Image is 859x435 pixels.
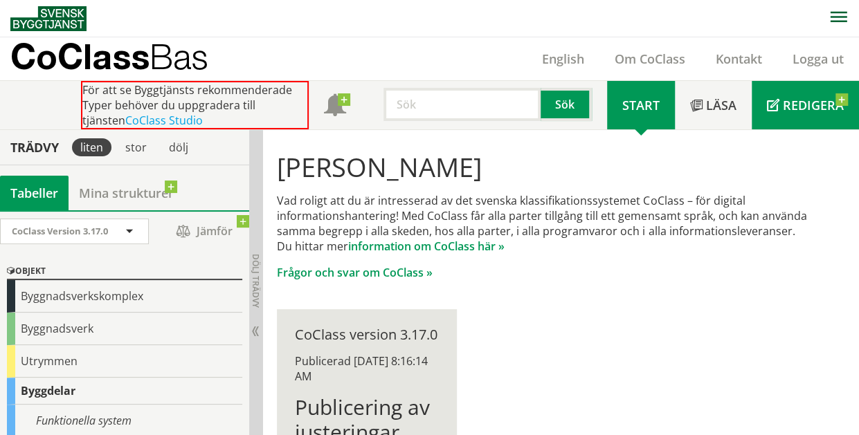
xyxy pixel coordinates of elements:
[700,50,777,67] a: Kontakt
[599,50,700,67] a: Om CoClass
[12,225,108,237] span: CoClass Version 3.17.0
[7,313,242,345] div: Byggnadsverk
[10,37,238,80] a: CoClassBas
[3,140,66,155] div: Trädvy
[250,254,262,308] span: Dölj trädvy
[81,81,309,129] div: För att se Byggtjänsts rekommenderade Typer behöver du uppgradera till tjänsten
[10,6,87,31] img: Svensk Byggtjänst
[295,327,439,342] div: CoClass version 3.17.0
[324,95,346,118] span: Notifikationer
[7,378,242,405] div: Byggdelar
[527,50,599,67] a: English
[150,36,208,77] span: Bas
[295,353,439,384] div: Publicerad [DATE] 8:16:14 AM
[7,345,242,378] div: Utrymmen
[277,151,845,182] h1: [PERSON_NAME]
[117,138,155,156] div: stor
[607,81,675,129] a: Start
[161,138,197,156] div: dölj
[706,97,736,113] span: Läsa
[783,97,844,113] span: Redigera
[277,193,845,254] p: Vad roligt att du är intresserad av det svenska klassifikationssystemet CoClass – för digital inf...
[752,81,859,129] a: Redigera
[348,239,505,254] a: information om CoClass här »
[7,263,242,280] div: Objekt
[675,81,752,129] a: Läsa
[7,280,242,313] div: Byggnadsverkskomplex
[125,113,203,128] a: CoClass Studio
[622,97,660,113] span: Start
[10,48,208,64] p: CoClass
[777,50,859,67] a: Logga ut
[541,88,592,121] button: Sök
[383,88,541,121] input: Sök
[69,176,184,210] a: Mina strukturer
[277,265,433,280] a: Frågor och svar om CoClass »
[72,138,111,156] div: liten
[163,219,246,243] span: Jämför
